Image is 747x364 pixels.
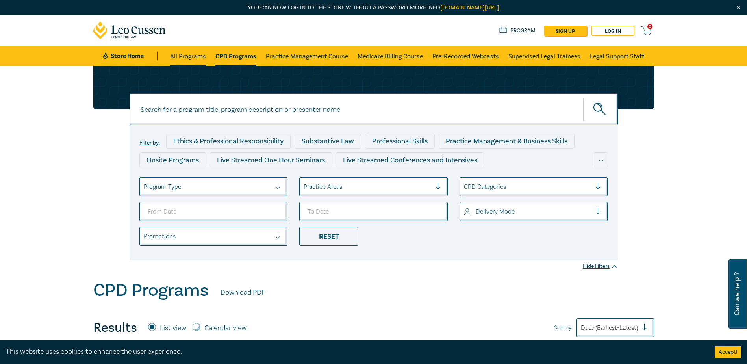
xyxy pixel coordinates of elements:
[581,323,582,332] input: Sort by
[268,171,359,186] div: Pre-Recorded Webcasts
[93,4,654,12] p: You can now log in to the store without a password. More info
[139,140,160,146] label: Filter by:
[647,24,652,29] span: 0
[440,4,499,11] a: [DOMAIN_NAME][URL]
[299,227,358,246] div: Reset
[591,26,634,36] a: Log in
[295,134,361,149] div: Substantive Law
[544,26,587,36] a: sign up
[139,152,206,167] div: Onsite Programs
[365,134,435,149] div: Professional Skills
[160,323,186,333] label: List view
[170,46,206,66] a: All Programs
[336,152,484,167] div: Live Streamed Conferences and Intensives
[499,26,536,35] a: Program
[432,46,499,66] a: Pre-Recorded Webcasts
[103,52,158,60] a: Store Home
[6,347,703,357] div: This website uses cookies to enhance the user experience.
[464,207,465,216] input: select
[93,280,209,301] h1: CPD Programs
[144,232,145,241] input: select
[590,46,644,66] a: Legal Support Staff
[594,152,608,167] div: ...
[215,46,256,66] a: CPD Programs
[130,93,618,125] input: Search for a program title, program description or presenter name
[221,288,265,298] a: Download PDF
[439,134,575,149] div: Practice Management & Business Skills
[508,46,580,66] a: Supervised Legal Trainees
[139,171,264,186] div: Live Streamed Practical Workshops
[453,171,525,186] div: National Programs
[139,202,288,221] input: From Date
[299,202,448,221] input: To Date
[583,262,618,270] div: Hide Filters
[144,182,145,191] input: select
[93,320,137,336] h4: Results
[715,346,741,358] button: Accept cookies
[266,46,348,66] a: Practice Management Course
[166,134,291,149] div: Ethics & Professional Responsibility
[304,182,305,191] input: select
[464,182,465,191] input: select
[735,4,742,11] img: Close
[363,171,449,186] div: 10 CPD Point Packages
[210,152,332,167] div: Live Streamed One Hour Seminars
[204,323,247,333] label: Calendar view
[554,323,573,332] span: Sort by:
[358,46,423,66] a: Medicare Billing Course
[733,264,741,324] span: Can we help ?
